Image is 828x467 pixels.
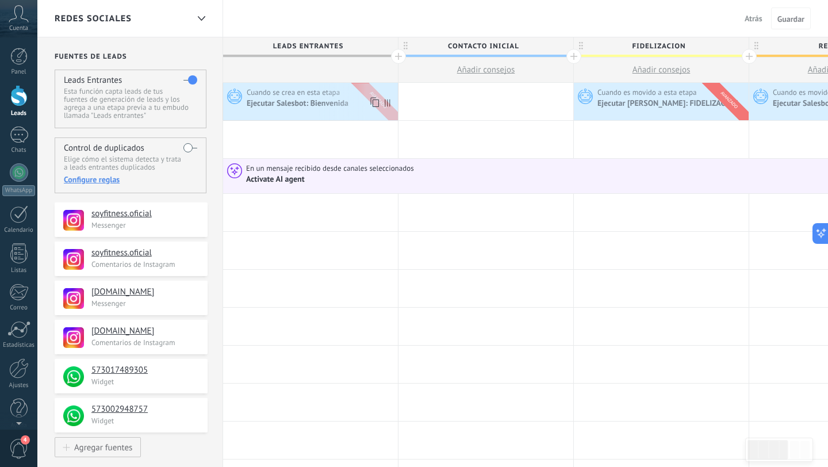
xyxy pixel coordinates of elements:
span: Redes sociales [55,13,132,24]
p: Widget [91,416,201,426]
span: Contacto inicial [398,37,568,55]
span: Añadir consejos [632,64,691,75]
button: Añadir consejos [398,58,573,82]
span: Cuando es movido a esta etapa [597,87,699,98]
span: Leads Entrantes [223,37,392,55]
p: Messenger [91,298,201,308]
button: Añadir consejos [574,58,749,82]
button: Guardar [771,7,811,29]
div: Listas [2,267,36,274]
div: Calendario [2,227,36,234]
h4: Leads Entrantes [64,75,122,86]
h4: 573002948757 [91,404,199,415]
span: 4 [21,435,30,445]
div: Ajustes [2,382,36,389]
p: Messenger [91,220,201,230]
span: Añadir consejos [457,64,515,75]
h4: soyfitness.oficial [91,208,199,220]
div: Activate AI agent [246,174,306,185]
div: Chats [2,147,36,154]
div: WhatsApp [2,185,35,196]
img: logo_min.png [63,366,84,387]
div: FIDELIZACION [574,37,749,55]
h4: [DOMAIN_NAME] [91,286,199,298]
div: Ejecutar [PERSON_NAME]: FIDELIZACION [597,99,740,109]
p: Comentarios de Instagram [91,259,201,269]
div: Contacto inicial [398,37,573,55]
p: Esta función capta leads de tus fuentes de generación de leads y los agrega a una etapa previa a ... [64,87,197,120]
div: Panel [2,68,36,76]
img: logo_min.png [63,405,84,426]
h2: Fuentes de leads [55,52,208,61]
span: Cuando se crea en esta etapa [247,87,342,98]
p: Comentarios de Instagram [91,338,201,347]
h4: Control de duplicados [64,143,144,154]
div: Estadísticas [2,342,36,349]
div: Agregar fuentes [74,442,132,452]
p: Widget [91,377,201,386]
div: Leads Entrantes [223,37,398,55]
button: Atrás [740,10,767,27]
span: Atrás [745,13,762,24]
p: Elige cómo el sistema detecta y trata a leads entrantes duplicados [64,155,197,171]
span: Guardar [777,15,804,23]
div: Ejecutar Salesbot: Bienvenida [247,99,350,109]
div: Leads [2,110,36,117]
div: Redes sociales [191,7,211,30]
h4: soyfitness.oficial [91,247,199,259]
div: Configure reglas [64,174,197,185]
button: Agregar fuentes [55,437,141,457]
div: Correo [2,304,36,312]
span: Cuenta [9,25,28,32]
h4: [DOMAIN_NAME] [91,326,199,337]
span: FIDELIZACION [574,37,743,55]
h4: 573017489305 [91,365,199,376]
span: En un mensaje recibido desde canales seleccionados [246,163,416,174]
